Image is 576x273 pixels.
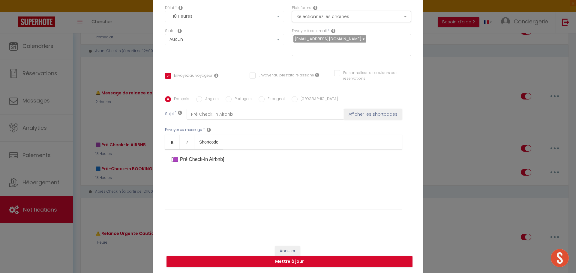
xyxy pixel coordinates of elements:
a: Italic [180,135,194,149]
button: Mettre à jour [166,256,412,267]
label: Espagnol [265,96,285,103]
label: [GEOGRAPHIC_DATA] [298,96,338,103]
i: Recipient [331,28,335,33]
label: Envoyer ce message [165,127,202,133]
label: Plateforme [292,5,311,11]
label: Statut [165,28,176,34]
span: [EMAIL_ADDRESS][DOMAIN_NAME] [295,36,361,42]
a: Shortcode [194,135,223,149]
label: Envoyer à cet email [292,28,327,34]
label: Anglais [202,96,219,103]
button: Sélectionnez les chaînes [292,11,411,22]
i: Action Time [178,5,183,10]
label: Sujet [165,111,174,117]
i: Subject [178,110,182,115]
label: Portugais [232,96,252,103]
label: Délai [165,5,174,11]
i: Envoyer au prestataire si il est assigné [315,73,319,77]
i: Action Channel [313,5,317,10]
button: Afficher les shortcodes [344,109,402,120]
div: ​ [165,150,402,209]
i: Envoyer au voyageur [214,73,218,78]
i: Message [207,127,211,132]
label: Français [171,96,189,103]
div: Ouvrir le chat [551,249,569,267]
button: Annuler [275,246,300,256]
p: [🟪 Pré Check-In Airbnb] [171,156,396,163]
i: Booking status [178,28,182,33]
a: Bold [165,135,180,149]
